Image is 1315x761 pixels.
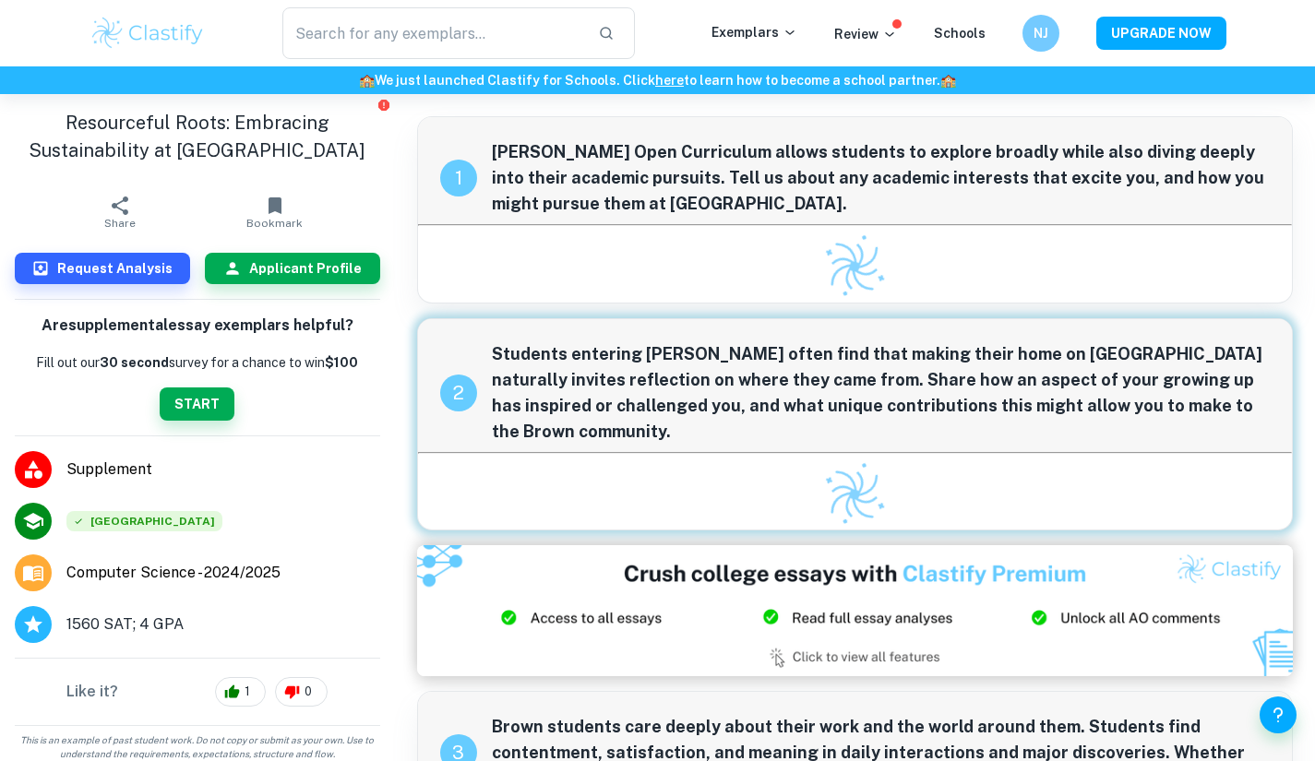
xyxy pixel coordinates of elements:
div: recipe [440,160,477,196]
span: [PERSON_NAME] Open Curriculum allows students to explore broadly while also diving deeply into th... [492,139,1271,217]
h1: Resourceful Roots: Embracing Sustainability at [GEOGRAPHIC_DATA] [15,109,380,164]
div: recipe [440,375,477,411]
a: here [655,73,684,88]
button: UPGRADE NOW [1096,17,1226,50]
h6: NJ [1030,23,1051,43]
h6: Request Analysis [57,258,173,279]
span: [GEOGRAPHIC_DATA] [66,511,222,531]
button: Help and Feedback [1260,696,1297,733]
img: Clastify logo [812,224,897,309]
button: Bookmark [197,186,353,238]
a: Major and Application Year [66,562,295,584]
div: Accepted: Brown University [66,511,222,531]
button: NJ [1022,15,1059,52]
strong: $100 [325,355,358,370]
span: This is an example of past student work. Do not copy or submit as your own. Use to understand the... [7,733,388,761]
img: Ad [417,545,1294,676]
h6: We just launched Clastify for Schools. Click to learn how to become a school partner. [4,70,1311,90]
span: 1 [234,683,260,701]
span: 0 [294,683,322,701]
div: 0 [275,677,328,707]
div: 1 [215,677,266,707]
p: Fill out our survey for a chance to win [36,352,358,373]
b: 30 second [100,355,169,370]
span: Share [104,217,136,230]
span: Computer Science - 2024/2025 [66,562,281,584]
button: Report issue [377,98,391,112]
a: Schools [934,26,986,41]
span: Students entering [PERSON_NAME] often find that making their home on [GEOGRAPHIC_DATA] naturally ... [492,341,1271,445]
img: Clastify logo [812,452,897,537]
button: START [160,387,234,421]
input: Search for any exemplars... [282,7,584,59]
img: Clastify logo [90,15,207,52]
span: Bookmark [246,217,303,230]
button: Request Analysis [15,253,190,284]
span: 🏫 [359,73,375,88]
span: Supplement [66,458,380,481]
span: 1560 SAT; 4 GPA [66,613,184,636]
h6: Applicant Profile [249,258,362,279]
p: Review [834,24,897,44]
h6: Are supplemental essay exemplars helpful? [42,315,353,338]
button: Share [42,186,197,238]
p: Exemplars [711,22,797,42]
button: Applicant Profile [205,253,380,284]
span: 🏫 [940,73,956,88]
h6: Like it? [66,681,118,703]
